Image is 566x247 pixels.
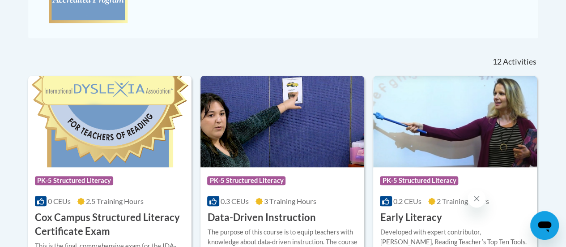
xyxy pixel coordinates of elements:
[86,197,144,205] span: 2.5 Training Hours
[207,211,315,225] h3: Data-Driven Instruction
[530,211,559,240] iframe: Button to launch messaging window
[380,176,458,185] span: PK-5 Structured Literacy
[393,197,421,205] span: 0.2 CEUs
[373,76,537,167] img: Course Logo
[5,6,72,13] span: Hi. How can we help?
[200,76,364,167] img: Course Logo
[28,76,192,167] img: Course Logo
[48,197,71,205] span: 0 CEUs
[380,211,442,225] h3: Early Literacy
[221,197,249,205] span: 0.3 CEUs
[468,190,485,208] iframe: Close message
[35,211,185,238] h3: Cox Campus Structured Literacy Certificate Exam
[437,197,489,205] span: 2 Training Hours
[207,176,285,185] span: PK-5 Structured Literacy
[503,57,536,67] span: Activities
[264,197,316,205] span: 3 Training Hours
[35,176,113,185] span: PK-5 Structured Literacy
[492,57,501,67] span: 12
